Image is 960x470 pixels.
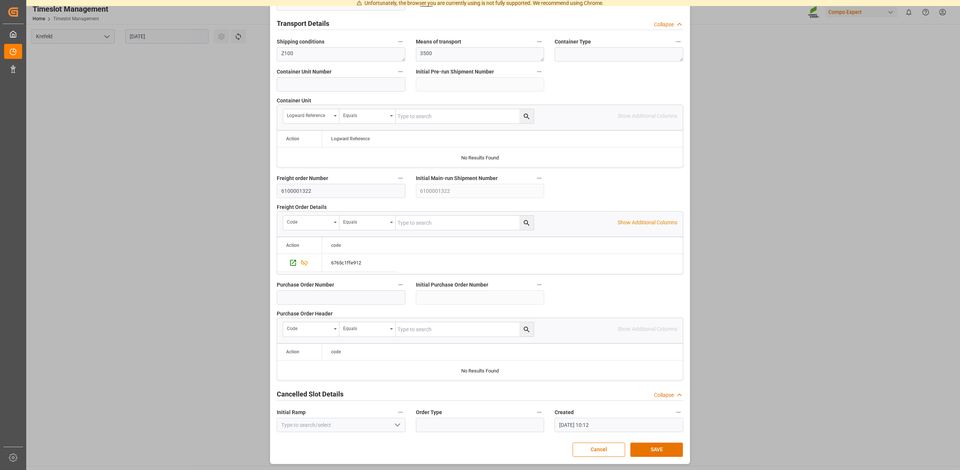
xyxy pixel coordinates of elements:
[286,243,299,248] div: Action
[534,280,544,290] button: Initial Purchase Order Number
[277,38,324,46] span: Shipping conditions
[277,68,331,76] span: Container Unit Number
[396,67,405,77] button: Container Unit Number
[322,254,397,272] div: 6765c1ffe912
[343,217,387,225] div: Equals
[416,174,498,182] span: Initial Main-run Shipment Number
[416,47,544,62] textarea: 3500
[339,216,396,230] button: open menu
[555,408,574,416] span: Created
[396,109,534,123] input: Type to search
[555,418,683,432] input: DD.MM.YYYY HH:MM
[339,322,396,336] button: open menu
[396,322,534,336] input: Type to search
[277,254,322,272] div: Press SPACE to select this row.
[673,37,683,47] button: Container Type
[277,418,405,432] input: Type to search/select
[287,110,331,119] div: Logward Reference
[391,419,402,431] button: open menu
[534,173,544,183] button: Initial Main-run Shipment Number
[277,310,333,318] span: Purchase Order Header
[654,391,674,399] div: Collapse
[287,323,331,332] div: code
[286,136,299,141] div: Action
[331,349,341,354] span: code
[396,173,405,183] button: Freight order Number
[277,408,306,416] span: Initial Ramp
[283,322,339,336] button: open menu
[287,217,331,225] div: code
[630,443,683,457] button: SAVE
[343,110,387,119] div: Equals
[654,21,674,29] div: Collapse
[673,407,683,417] button: Created
[277,389,343,399] h2: Cancelled Slot Details
[277,174,328,182] span: Freight order Number
[331,243,341,248] span: code
[416,38,461,46] span: Means of transport
[555,38,591,46] span: Container Type
[277,47,405,62] textarea: Z100
[343,323,387,332] div: Equals
[618,219,677,227] p: Show Additional Columns
[416,281,488,289] span: Initial Purchase Order Number
[396,407,405,417] button: Initial Ramp
[519,216,534,230] button: search button
[277,97,311,105] span: Container Unit
[331,136,370,141] span: Logward Reference
[534,407,544,417] button: Order Type
[339,109,396,123] button: open menu
[283,216,339,230] button: open menu
[277,203,327,211] span: Freight Order Details
[519,322,534,336] button: search button
[283,109,339,123] button: open menu
[519,109,534,123] button: search button
[277,18,329,29] h2: Transport Details
[396,280,405,290] button: Purchase Order Number
[416,68,494,76] span: Initial Pre-run Shipment Number
[534,67,544,77] button: Initial Pre-run Shipment Number
[277,281,334,289] span: Purchase Order Number
[573,443,625,457] button: Cancel
[396,216,534,230] input: Type to search
[396,37,405,47] button: Shipping conditions
[286,349,299,354] div: Action
[322,254,397,272] div: Press SPACE to select this row.
[416,408,442,416] span: Order Type
[534,37,544,47] button: Means of transport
